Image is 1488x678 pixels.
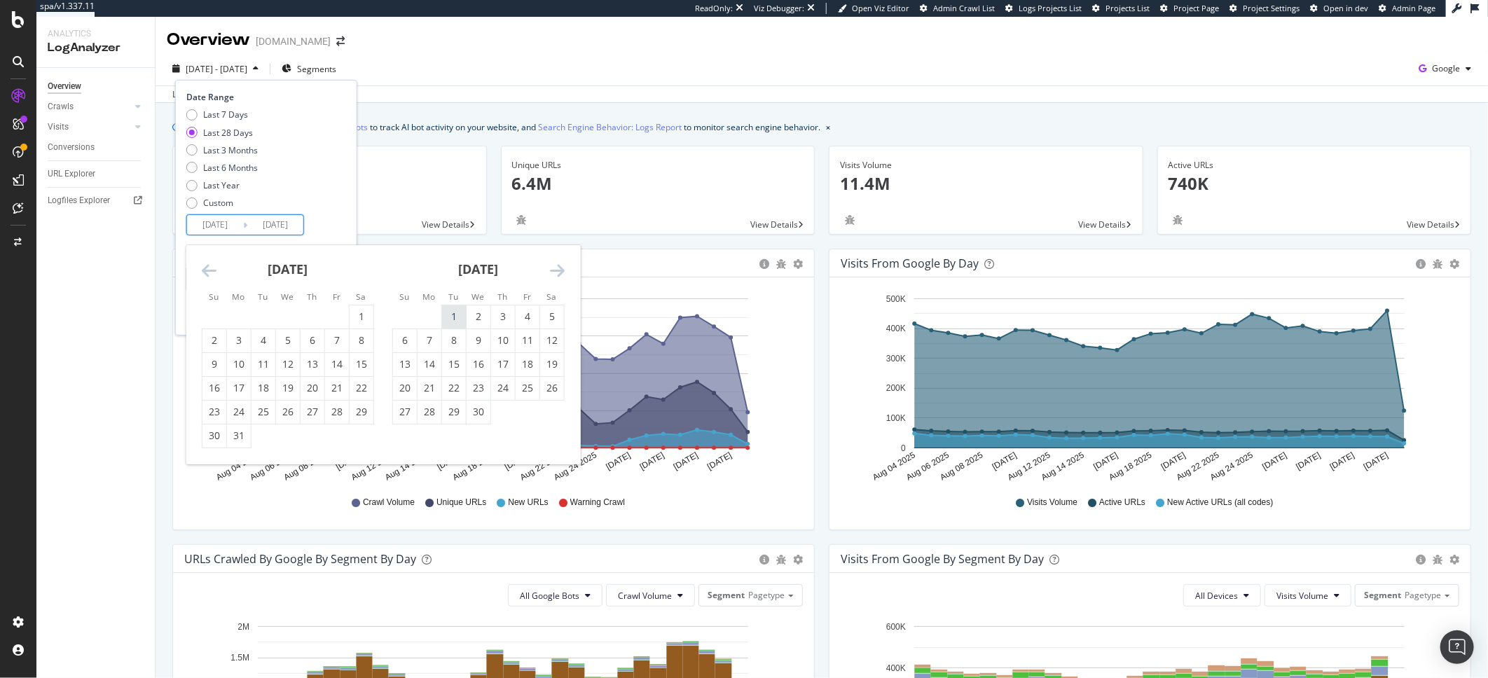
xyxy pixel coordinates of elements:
small: Tu [448,291,458,302]
div: 13 [301,357,324,371]
span: Pagetype [1405,589,1441,601]
span: Project Settings [1243,3,1300,13]
div: 7 [418,333,441,347]
td: Choose Tuesday, March 25, 2025 as your check-in date. It’s available. [251,400,275,424]
td: Choose Saturday, March 15, 2025 as your check-in date. It’s available. [349,352,373,376]
small: Th [307,291,317,302]
td: Choose Wednesday, March 5, 2025 as your check-in date. It’s available. [275,328,300,352]
text: 400K [886,663,906,673]
div: 11 [252,357,275,371]
small: We [281,291,294,302]
text: 500K [886,294,906,304]
text: 400K [886,324,906,334]
td: Choose Saturday, March 22, 2025 as your check-in date. It’s available. [349,376,373,400]
div: Custom [203,197,233,209]
div: 9 [467,333,490,347]
div: Logfiles Explorer [48,193,110,208]
div: 27 [393,405,417,419]
div: 8 [350,333,373,347]
div: 12 [540,333,564,347]
input: Start Date [187,215,243,235]
div: 22 [442,381,466,395]
small: Mo [422,291,435,302]
div: 29 [350,405,373,419]
div: 20 [301,381,324,395]
div: 11 [516,333,539,347]
div: 17 [227,381,251,395]
div: Custom [186,197,258,209]
td: Choose Tuesday, April 8, 2025 as your check-in date. It’s available. [441,328,466,352]
span: View Details [1079,219,1127,230]
td: Choose Sunday, March 9, 2025 as your check-in date. It’s available. [202,352,226,376]
div: circle-info [1416,555,1426,565]
text: [DATE] [1159,450,1187,472]
a: URL Explorer [48,167,145,181]
span: All Devices [1195,590,1238,602]
div: 20 [393,381,417,395]
text: [DATE] [672,450,700,472]
div: gear [793,259,803,269]
text: Aug 22 2025 [1175,450,1221,483]
small: Tu [258,291,268,302]
td: Choose Friday, April 11, 2025 as your check-in date. It’s available. [515,328,539,352]
td: Choose Tuesday, April 15, 2025 as your check-in date. It’s available. [441,352,466,376]
div: 4 [516,310,539,324]
div: 10 [491,333,515,347]
td: Choose Saturday, April 26, 2025 as your check-in date. It’s available. [539,376,564,400]
div: 5 [540,310,564,324]
div: bug [1433,555,1442,565]
text: 300K [886,354,906,364]
a: Project Page [1160,3,1219,14]
span: Google [1432,62,1460,74]
text: 100K [886,413,906,423]
td: Choose Wednesday, March 26, 2025 as your check-in date. It’s available. [275,400,300,424]
a: Open Viz Editor [838,3,909,14]
div: 9 [202,357,226,371]
td: Choose Wednesday, April 30, 2025 as your check-in date. It’s available. [466,400,490,424]
a: Logs Projects List [1005,3,1082,14]
td: Choose Tuesday, March 18, 2025 as your check-in date. It’s available. [251,376,275,400]
div: 8 [442,333,466,347]
div: 18 [516,357,539,371]
div: 25 [516,381,539,395]
td: Choose Thursday, April 17, 2025 as your check-in date. It’s available. [490,352,515,376]
div: 1 [442,310,466,324]
td: Choose Sunday, March 16, 2025 as your check-in date. It’s available. [202,376,226,400]
span: Open in dev [1323,3,1368,13]
text: [DATE] [705,450,733,472]
text: Aug 14 2025 [1040,450,1086,483]
button: All Devices [1183,584,1261,607]
small: Fr [333,291,340,302]
span: Visits Volume [1276,590,1328,602]
div: circle-info [1416,259,1426,269]
td: Choose Saturday, April 12, 2025 as your check-in date. It’s available. [539,328,564,352]
div: Open Intercom Messenger [1440,630,1474,664]
div: 2 [202,333,226,347]
div: 16 [467,357,490,371]
div: 18 [252,381,275,395]
text: 600K [886,622,906,632]
div: Visits from Google By Segment By Day [841,552,1044,566]
text: Aug 08 2025 [939,450,985,483]
div: 26 [540,381,564,395]
div: Unique URLs [512,159,804,172]
div: 24 [491,381,515,395]
div: arrow-right-arrow-left [336,36,345,46]
text: Aug 18 2025 [451,450,497,483]
td: Choose Monday, March 31, 2025 as your check-in date. It’s available. [226,424,251,448]
svg: A chart. [184,289,797,483]
td: Choose Monday, April 7, 2025 as your check-in date. It’s available. [417,328,441,352]
button: close banner [822,117,834,137]
div: Crawls [48,99,74,114]
div: ReadOnly: [695,3,733,14]
text: Aug 06 2025 [248,450,294,483]
div: 21 [418,381,441,395]
td: Choose Tuesday, April 22, 2025 as your check-in date. It’s available. [441,376,466,400]
text: 0 [901,443,906,453]
div: 17 [491,357,515,371]
span: Active URLs [1099,497,1145,509]
div: Last 7 Days [186,109,258,120]
div: 1 [350,310,373,324]
td: Choose Thursday, April 10, 2025 as your check-in date. It’s available. [490,328,515,352]
button: Visits Volume [1265,584,1351,607]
